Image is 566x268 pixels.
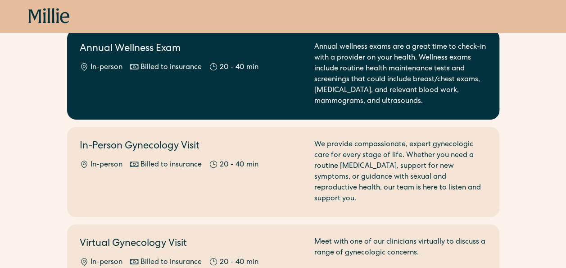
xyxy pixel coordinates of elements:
[314,237,487,268] div: Meet with one of our clinicians virtually to discuss a range of gynecologic concerns.
[67,127,499,217] a: In-Person Gynecology VisitIn-personBilled to insurance20 - 40 minWe provide compassionate, expert...
[67,29,499,120] a: Annual Wellness ExamIn-personBilled to insurance20 - 40 minAnnual wellness exams are a great time...
[314,139,487,204] div: We provide compassionate, expert gynecologic care for every stage of life. Whether you need a rou...
[140,160,202,171] div: Billed to insurance
[220,160,258,171] div: 20 - 40 min
[220,62,258,73] div: 20 - 40 min
[314,42,487,107] div: Annual wellness exams are a great time to check-in with a provider on your health. Wellness exams...
[140,257,202,268] div: Billed to insurance
[80,42,303,57] h2: Annual Wellness Exam
[91,160,122,171] div: In-person
[91,257,122,268] div: In-person
[220,257,258,268] div: 20 - 40 min
[80,237,303,252] h2: Virtual Gynecology Visit
[140,62,202,73] div: Billed to insurance
[80,139,303,154] h2: In-Person Gynecology Visit
[91,62,122,73] div: In-person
